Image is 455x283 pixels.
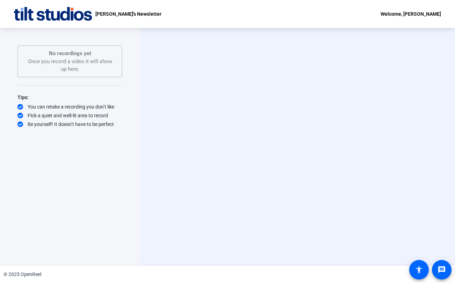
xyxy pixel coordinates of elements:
[381,10,441,18] div: Welcome, [PERSON_NAME]
[17,121,122,128] div: Be yourself! It doesn’t have to be perfect
[95,10,161,18] p: [PERSON_NAME]'s Newsletter
[25,50,115,58] p: No recordings yet
[14,7,92,21] img: OpenReel logo
[438,266,446,274] mat-icon: message
[17,112,122,119] div: Pick a quiet and well-lit area to record
[17,93,122,102] div: Tips:
[25,50,115,73] div: Once you record a video it will show up here.
[415,266,423,274] mat-icon: accessibility
[17,103,122,110] div: You can retake a recording you don’t like
[3,271,41,278] div: © 2025 OpenReel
